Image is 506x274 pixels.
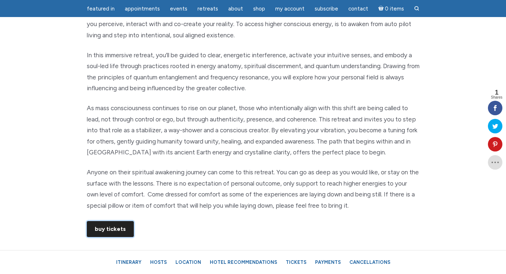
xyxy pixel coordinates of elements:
span: Events [170,5,187,12]
p: Consciousness is the pure awareness that lives beneath your thoughts, emotions and stories. It is... [87,8,420,41]
a: Cancellations [346,256,394,269]
a: Hosts [146,256,170,269]
p: In this immersive retreat, you’ll be guided to clear, energetic interference, activate your intui... [87,50,420,94]
a: Buy Tickets [87,221,134,237]
a: Location [172,256,205,269]
a: featured in [82,2,119,16]
a: Subscribe [310,2,343,16]
a: Contact [344,2,373,16]
i: Cart [378,5,385,12]
span: Appointments [125,5,160,12]
span: 0 items [385,6,404,12]
a: Itinerary [112,256,145,269]
a: Payments [311,256,344,269]
span: featured in [87,5,115,12]
a: Hotel Recommendations [206,256,281,269]
span: Shares [491,96,502,99]
span: Shop [253,5,265,12]
p: As mass consciousness continues to rise on our planet, those who intentionally align with this sh... [87,103,420,158]
span: About [228,5,243,12]
span: Contact [348,5,368,12]
a: Retreats [193,2,222,16]
a: Appointments [120,2,164,16]
a: Shop [249,2,269,16]
span: Subscribe [315,5,338,12]
a: Tickets [282,256,310,269]
a: Cart0 items [374,1,409,16]
a: My Account [271,2,309,16]
span: My Account [275,5,305,12]
a: About [224,2,247,16]
a: Events [166,2,192,16]
p: Anyone on their spiritual awakening journey can come to this retreat. You can go as deep as you w... [87,167,420,211]
span: Retreats [197,5,218,12]
span: 1 [491,89,502,96]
